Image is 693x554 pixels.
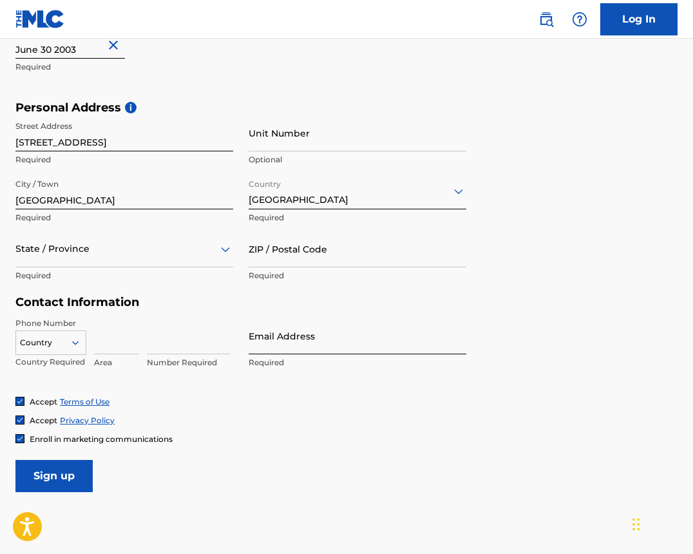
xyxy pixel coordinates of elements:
iframe: Chat Widget [629,492,693,554]
input: Sign up [15,460,93,492]
span: Enroll in marketing communications [30,434,173,444]
span: Accept [30,415,57,425]
img: help [572,12,587,27]
span: i [125,102,137,113]
a: Terms of Use [60,397,109,406]
div: Drag [632,505,640,544]
p: Required [15,212,233,224]
a: Log In [600,3,678,35]
p: Required [15,154,233,166]
img: checkbox [16,416,24,424]
a: Privacy Policy [60,415,115,425]
p: Number Required [147,357,231,368]
h5: Personal Address [15,100,678,115]
p: Required [249,212,466,224]
p: Optional [249,154,466,166]
p: Required [15,270,233,282]
p: Area [94,357,139,368]
h5: Contact Information [15,295,466,310]
img: search [538,12,554,27]
label: Country [249,171,281,190]
p: Required [15,61,233,73]
a: Public Search [533,6,559,32]
img: checkbox [16,397,24,405]
p: Required [249,357,466,368]
span: Accept [30,397,57,406]
img: MLC Logo [15,10,65,28]
p: Country Required [15,356,86,368]
div: Help [567,6,593,32]
p: Required [249,270,466,282]
button: Close [106,26,125,65]
img: checkbox [16,435,24,443]
div: [GEOGRAPHIC_DATA] [249,175,466,207]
